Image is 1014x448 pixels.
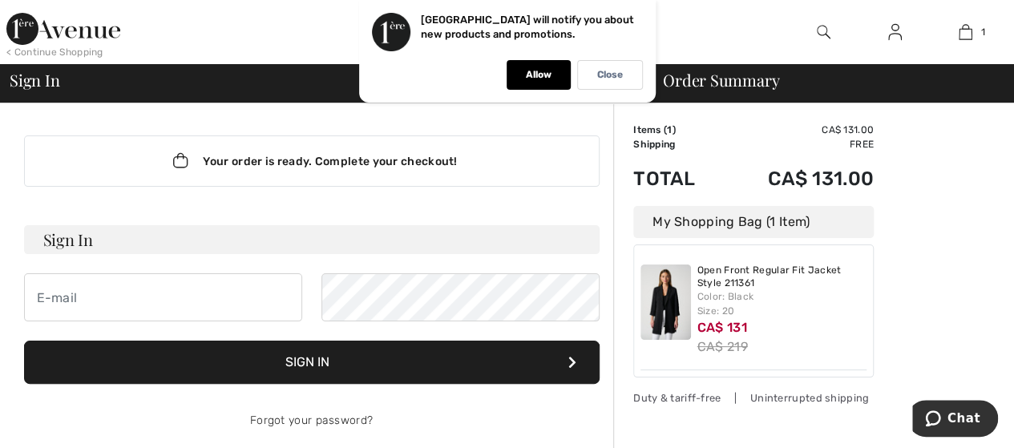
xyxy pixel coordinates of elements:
[697,320,747,335] span: CA$ 131
[6,13,120,45] img: 1ère Avenue
[421,14,634,40] p: [GEOGRAPHIC_DATA] will notify you about new products and promotions.
[24,135,600,187] div: Your order is ready. Complete your checkout!
[931,22,1000,42] a: 1
[633,151,722,206] td: Total
[633,137,722,151] td: Shipping
[24,341,600,384] button: Sign In
[697,264,867,289] a: Open Front Regular Fit Jacket Style 211361
[640,264,691,340] img: Open Front Regular Fit Jacket Style 211361
[817,22,830,42] img: search the website
[697,289,867,318] div: Color: Black Size: 20
[633,206,874,238] div: My Shopping Bag (1 Item)
[875,22,915,42] a: Sign In
[722,137,874,151] td: Free
[24,225,600,254] h3: Sign In
[250,414,373,427] a: Forgot your password?
[633,390,874,406] div: Duty & tariff-free | Uninterrupted shipping
[722,123,874,137] td: CA$ 131.00
[644,72,1004,88] div: Order Summary
[980,25,984,39] span: 1
[959,22,972,42] img: My Bag
[912,400,998,440] iframe: Opens a widget where you can chat to one of our agents
[888,22,902,42] img: My Info
[667,124,672,135] span: 1
[597,69,623,81] p: Close
[722,151,874,206] td: CA$ 131.00
[6,45,103,59] div: < Continue Shopping
[24,273,302,321] input: E-mail
[697,339,748,354] s: CA$ 219
[10,72,59,88] span: Sign In
[633,123,722,137] td: Items ( )
[526,69,551,81] p: Allow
